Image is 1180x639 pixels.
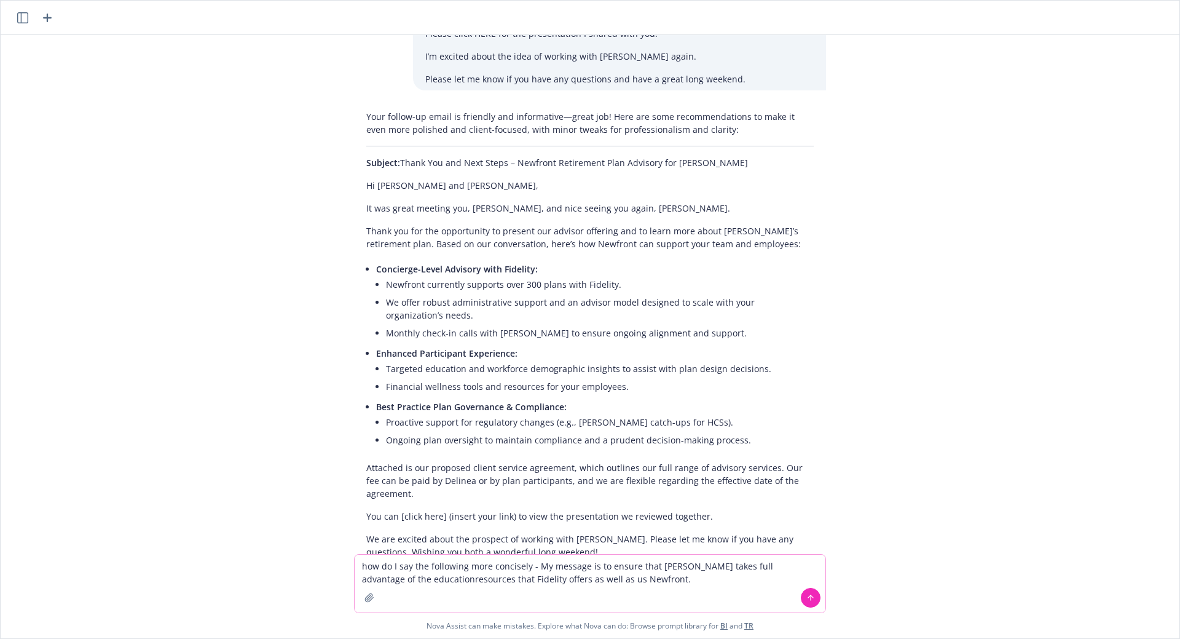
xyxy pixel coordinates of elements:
p: You can [click here] (insert your link) to view the presentation we reviewed together. [366,510,814,523]
p: I’m excited about the idea of working with [PERSON_NAME] again. [425,50,814,63]
span: Concierge-Level Advisory with Fidelity: [376,263,538,275]
li: Newfront currently supports over 300 plans with Fidelity. [386,276,814,293]
li: Financial wellness tools and resources for your employees. [386,378,814,395]
p: Please let me know if you have any questions and have a great long weekend. [425,73,814,85]
span: Subject: [366,157,400,169]
span: Enhanced Participant Experience: [376,347,517,359]
span: Best Practice Plan Governance & Compliance: [376,401,567,413]
p: It was great meeting you, [PERSON_NAME], and nice seeing you again, [PERSON_NAME]. [366,202,814,215]
li: We offer robust administrative support and an advisor model designed to scale with your organizat... [386,293,814,324]
textarea: how do I say the following more concisely - My message is to ensure that [PERSON_NAME] takes full... [355,555,825,613]
li: Monthly check-in calls with [PERSON_NAME] to ensure ongoing alignment and support. [386,324,814,342]
a: BI [720,621,728,631]
p: Your follow-up email is friendly and informative—great job! Here are some recommendations to make... [366,110,814,136]
p: We are excited about the prospect of working with [PERSON_NAME]. Please let me know if you have a... [366,533,814,558]
p: Hi [PERSON_NAME] and [PERSON_NAME], [366,179,814,192]
a: TR [744,621,753,631]
span: Nova Assist can make mistakes. Explore what Nova can do: Browse prompt library for and [6,613,1174,638]
p: Thank You and Next Steps – Newfront Retirement Plan Advisory for [PERSON_NAME] [366,156,814,169]
p: Thank you for the opportunity to present our advisor offering and to learn more about [PERSON_NAM... [366,224,814,250]
li: Targeted education and workforce demographic insights to assist with plan design decisions. [386,360,814,378]
li: Ongoing plan oversight to maintain compliance and a prudent decision-making process. [386,431,814,449]
li: Proactive support for regulatory changes (e.g., [PERSON_NAME] catch-ups for HCSs). [386,413,814,431]
p: Attached is our proposed client service agreement, which outlines our full range of advisory serv... [366,461,814,500]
